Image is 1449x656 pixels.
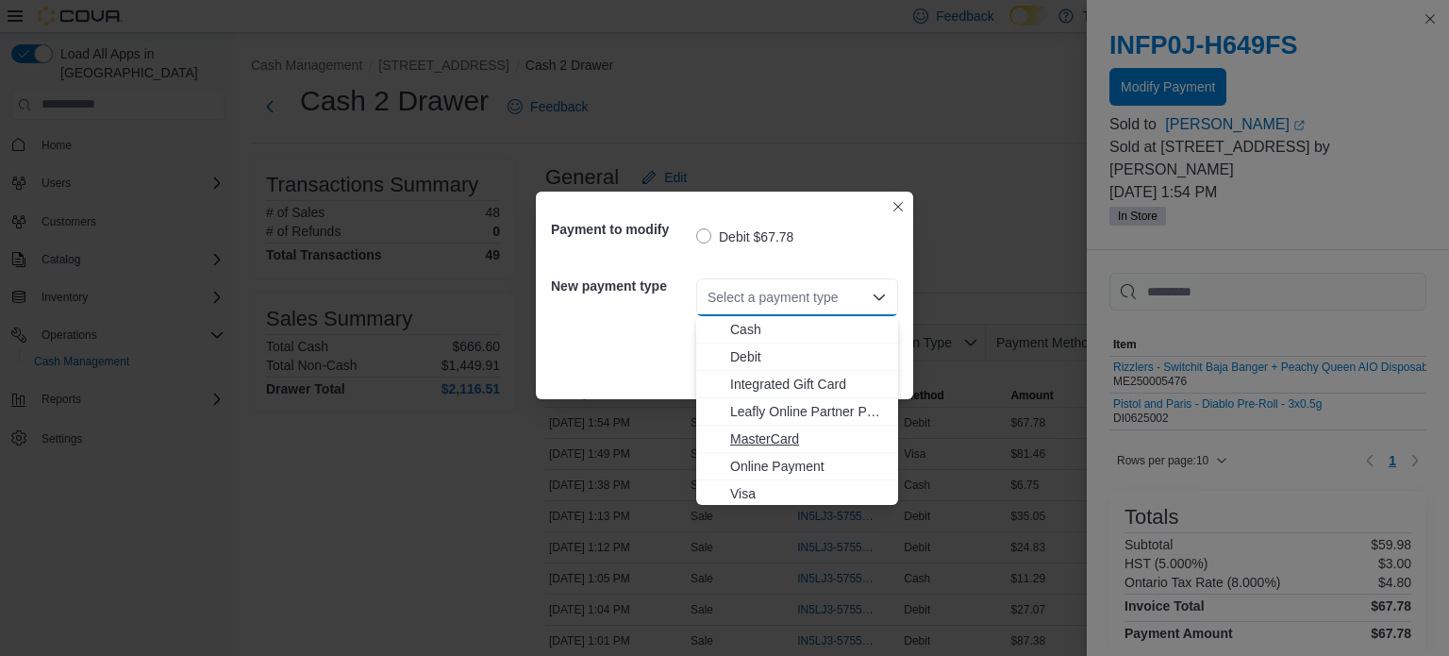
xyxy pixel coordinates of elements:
[730,402,887,421] span: Leafly Online Partner Payment
[730,375,887,394] span: Integrated Gift Card
[730,484,887,503] span: Visa
[696,453,898,480] button: Online Payment
[730,429,887,448] span: MasterCard
[696,426,898,453] button: MasterCard
[696,371,898,398] button: Integrated Gift Card
[887,195,909,218] button: Closes this modal window
[708,286,709,309] input: Accessible screen reader label
[696,316,898,344] button: Cash
[696,398,898,426] button: Leafly Online Partner Payment
[696,480,898,508] button: Visa
[696,344,898,371] button: Debit
[730,347,887,366] span: Debit
[696,316,898,508] div: Choose from the following options
[696,226,793,248] label: Debit $67.78
[872,290,887,305] button: Close list of options
[551,210,692,248] h5: Payment to modify
[730,457,887,476] span: Online Payment
[551,267,692,305] h5: New payment type
[730,320,887,339] span: Cash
